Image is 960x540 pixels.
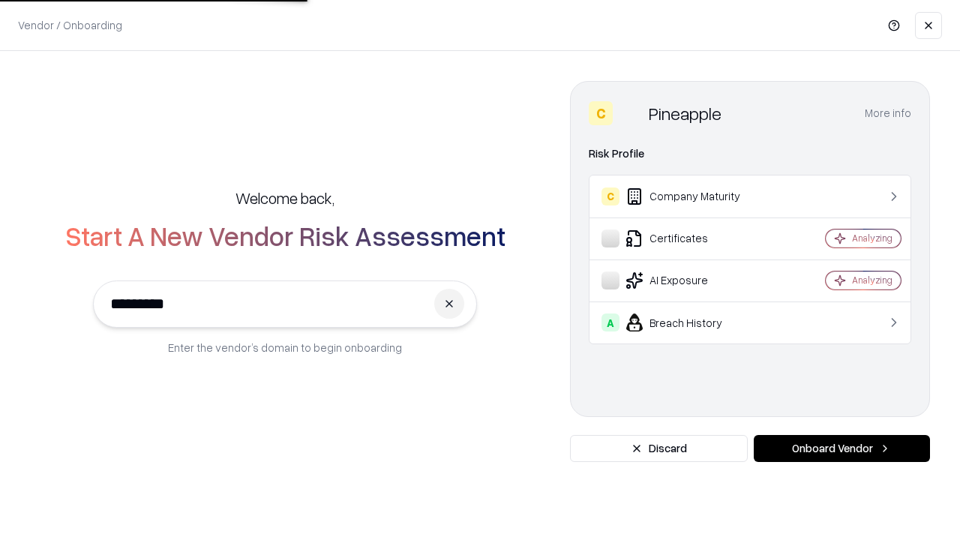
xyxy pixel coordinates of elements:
[619,101,643,125] img: Pineapple
[570,435,748,462] button: Discard
[589,145,911,163] div: Risk Profile
[852,232,892,244] div: Analyzing
[601,187,619,205] div: C
[65,220,505,250] h2: Start A New Vendor Risk Assessment
[589,101,613,125] div: C
[852,274,892,286] div: Analyzing
[601,271,781,289] div: AI Exposure
[649,101,721,125] div: Pineapple
[18,17,122,33] p: Vendor / Onboarding
[601,313,781,331] div: Breach History
[601,313,619,331] div: A
[601,229,781,247] div: Certificates
[235,187,334,208] h5: Welcome back,
[168,340,402,355] p: Enter the vendor’s domain to begin onboarding
[865,100,911,127] button: More info
[754,435,930,462] button: Onboard Vendor
[601,187,781,205] div: Company Maturity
